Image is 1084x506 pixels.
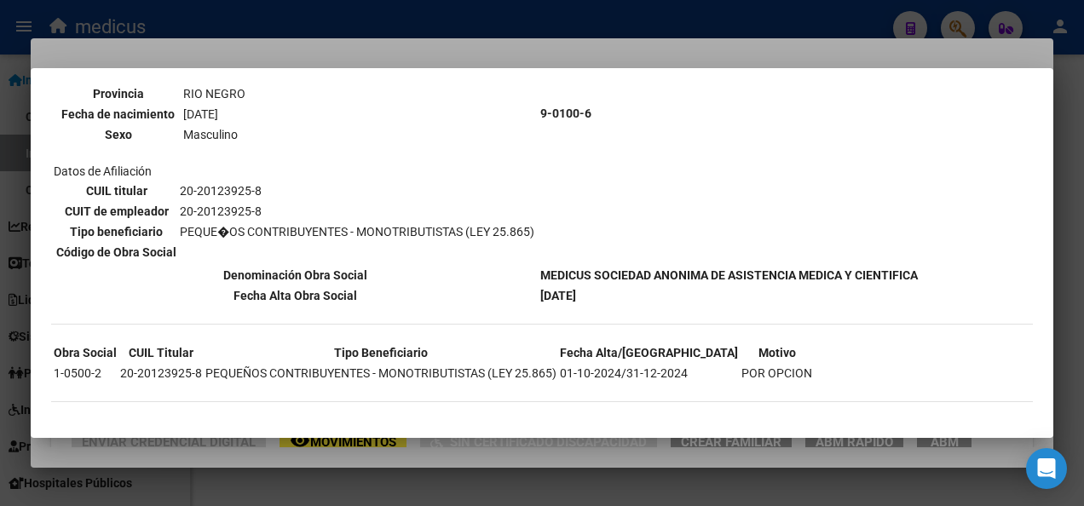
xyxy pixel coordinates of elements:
[741,343,813,362] th: Motivo
[1026,448,1067,489] div: Open Intercom Messenger
[53,364,118,382] td: 1-0500-2
[182,125,379,144] td: Masculino
[741,364,813,382] td: POR OPCION
[119,364,203,382] td: 20-20123925-8
[179,181,535,200] td: 20-20123925-8
[179,202,535,221] td: 20-20123925-8
[53,343,118,362] th: Obra Social
[55,243,177,262] th: Código de Obra Social
[559,364,739,382] td: 01-10-2024/31-12-2024
[540,289,576,302] b: [DATE]
[55,181,177,200] th: CUIL titular
[179,222,535,241] td: PEQUE�OS CONTRIBUYENTES - MONOTRIBUTISTAS (LEY 25.865)
[182,105,379,124] td: [DATE]
[53,286,538,305] th: Fecha Alta Obra Social
[55,202,177,221] th: CUIT de empleador
[540,268,918,282] b: MEDICUS SOCIEDAD ANONIMA DE ASISTENCIA MEDICA Y CIENTIFICA
[55,125,181,144] th: Sexo
[182,84,379,103] td: RIO NEGRO
[559,343,739,362] th: Fecha Alta/[GEOGRAPHIC_DATA]
[205,364,557,382] td: PEQUEÑOS CONTRIBUYENTES - MONOTRIBUTISTAS (LEY 25.865)
[540,106,591,120] b: 9-0100-6
[55,222,177,241] th: Tipo beneficiario
[205,343,557,362] th: Tipo Beneficiario
[55,84,181,103] th: Provincia
[53,266,538,285] th: Denominación Obra Social
[55,105,181,124] th: Fecha de nacimiento
[119,343,203,362] th: CUIL Titular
